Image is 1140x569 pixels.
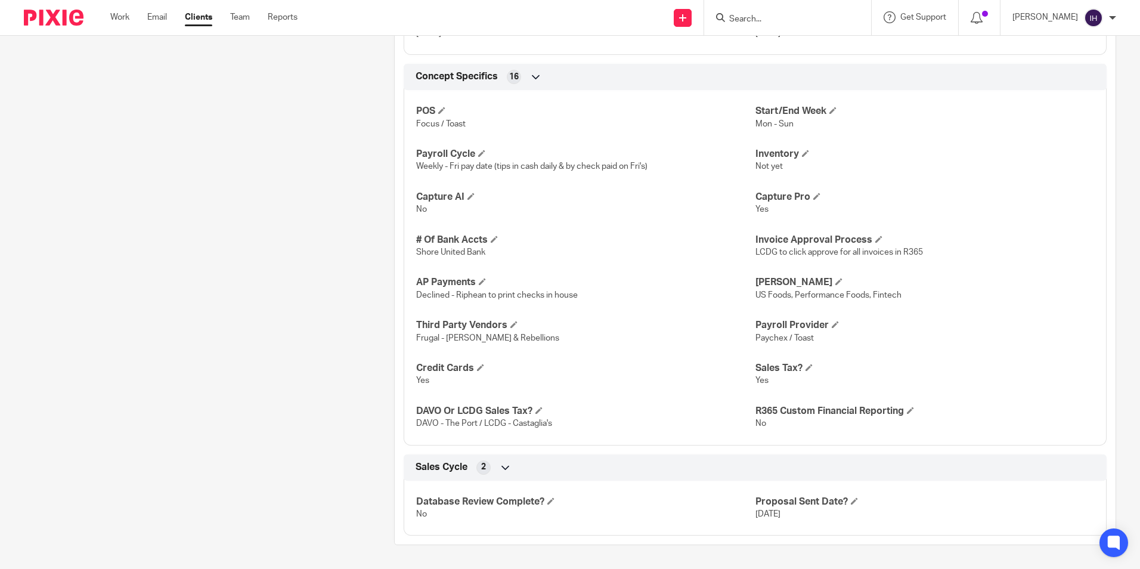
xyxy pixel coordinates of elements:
[416,405,755,418] h4: DAVO Or LCDG Sales Tax?
[416,120,466,128] span: Focus / Toast
[755,29,780,38] span: [DATE]
[230,11,250,23] a: Team
[185,11,212,23] a: Clients
[416,70,498,83] span: Concept Specifics
[481,461,486,473] span: 2
[416,234,755,246] h4: # Of Bank Accts
[755,162,783,171] span: Not yet
[755,234,1094,246] h4: Invoice Approval Process
[147,11,167,23] a: Email
[416,29,441,38] span: [DATE]
[416,419,552,428] span: DAVO - The Port / LCDG - Castaglia's
[416,105,755,117] h4: POS
[416,510,427,518] span: No
[24,10,83,26] img: Pixie
[755,120,794,128] span: Mon - Sun
[728,14,835,25] input: Search
[755,362,1094,375] h4: Sales Tax?
[416,205,427,214] span: No
[509,71,519,83] span: 16
[416,362,755,375] h4: Credit Cards
[755,148,1094,160] h4: Inventory
[416,291,578,299] span: Declined - Riphean to print checks in house
[755,510,780,518] span: [DATE]
[110,11,129,23] a: Work
[755,276,1094,289] h4: [PERSON_NAME]
[900,13,946,21] span: Get Support
[755,291,902,299] span: US Foods, Performance Foods, Fintech
[755,419,766,428] span: No
[755,405,1094,418] h4: R365 Custom Financial Reporting
[755,105,1094,117] h4: Start/End Week
[755,496,1094,508] h4: Proposal Sent Date?
[755,205,769,214] span: Yes
[1084,8,1103,27] img: svg%3E
[416,496,755,508] h4: Database Review Complete?
[755,319,1094,332] h4: Payroll Provider
[755,376,769,385] span: Yes
[416,191,755,203] h4: Capture AI
[416,319,755,332] h4: Third Party Vendors
[416,248,485,256] span: Shore United Bank
[416,376,429,385] span: Yes
[416,461,467,474] span: Sales Cycle
[416,162,648,171] span: Weekly - Fri pay date (tips in cash daily & by check paid on Fri's)
[416,148,755,160] h4: Payroll Cycle
[268,11,298,23] a: Reports
[416,334,559,342] span: Frugal - [PERSON_NAME] & Rebellions
[755,334,814,342] span: Paychex / Toast
[755,191,1094,203] h4: Capture Pro
[1012,11,1078,23] p: [PERSON_NAME]
[416,276,755,289] h4: AP Payments
[755,248,923,256] span: LCDG to click approve for all invoices in R365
